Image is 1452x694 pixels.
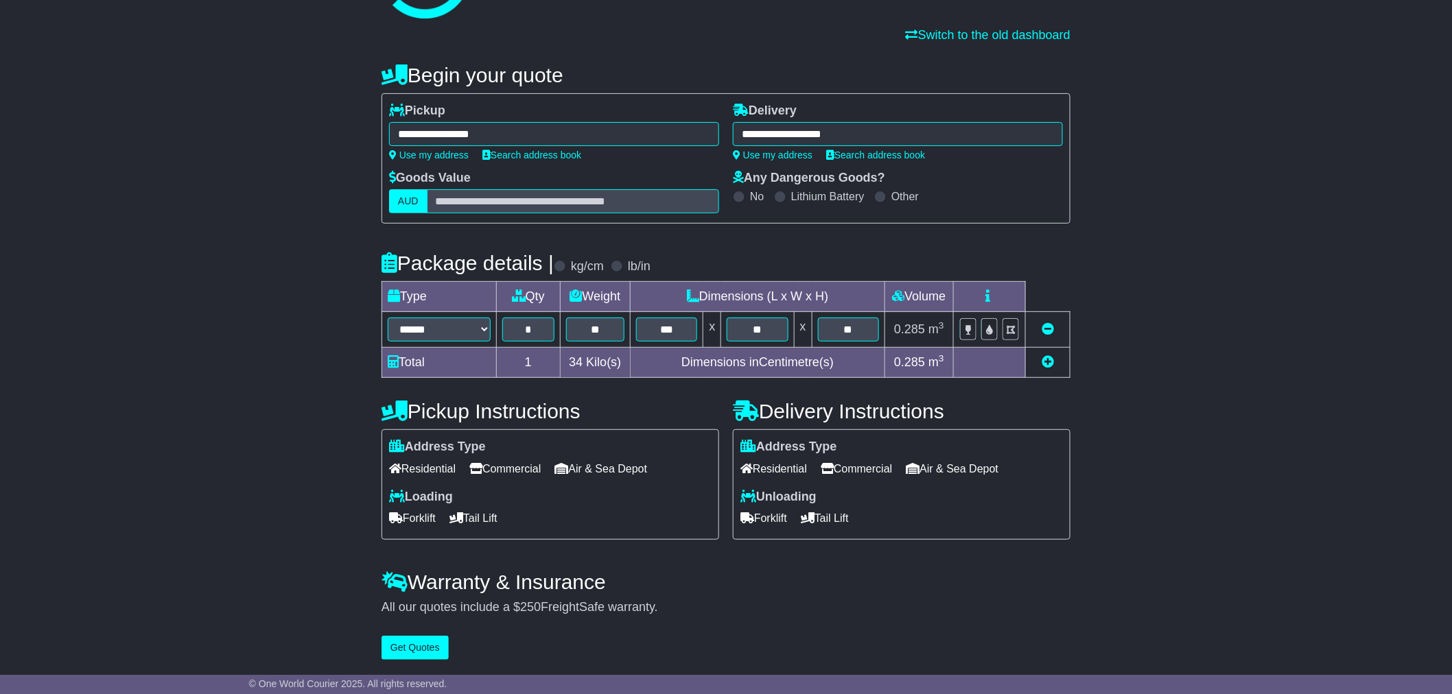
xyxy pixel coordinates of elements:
label: Unloading [740,490,817,505]
h4: Package details | [382,252,554,274]
span: Forklift [389,507,436,529]
h4: Pickup Instructions [382,400,719,422]
span: 250 [520,600,541,614]
h4: Begin your quote [382,64,1070,86]
label: Address Type [740,440,837,455]
span: 0.285 [894,355,925,369]
div: All our quotes include a $ FreightSafe warranty. [382,600,1070,615]
label: Loading [389,490,453,505]
span: 0.285 [894,322,925,336]
label: No [750,190,764,203]
a: Remove this item [1042,322,1054,336]
label: Goods Value [389,171,471,186]
sup: 3 [939,320,944,331]
h4: Warranty & Insurance [382,571,1070,593]
a: Use my address [733,149,812,160]
span: © One World Courier 2025. All rights reserved. [249,678,447,689]
span: Air & Sea Depot [906,458,999,479]
a: Switch to the old dashboard [906,28,1070,42]
span: Air & Sea Depot [555,458,648,479]
span: Commercial [469,458,541,479]
label: Any Dangerous Goods? [733,171,885,186]
span: Tail Lift [801,507,849,529]
a: Search address book [482,149,581,160]
label: kg/cm [571,259,604,274]
a: Use my address [389,149,469,160]
label: Pickup [389,104,445,119]
label: Delivery [733,104,797,119]
button: Get Quotes [382,636,449,660]
span: Commercial [821,458,892,479]
td: Type [382,282,497,312]
label: AUD [389,189,428,213]
a: Search address book [826,149,925,160]
a: Add new item [1042,355,1054,369]
td: Volume [885,282,953,312]
td: x [703,312,721,348]
label: Other [891,190,919,203]
span: Residential [389,458,456,479]
td: Total [382,348,497,378]
td: x [794,312,812,348]
td: Weight [560,282,631,312]
span: Residential [740,458,807,479]
span: 34 [569,355,583,369]
span: Forklift [740,507,787,529]
td: 1 [497,348,561,378]
td: Dimensions (L x W x H) [631,282,885,312]
label: lb/in [628,259,651,274]
td: Kilo(s) [560,348,631,378]
td: Qty [497,282,561,312]
label: Address Type [389,440,486,455]
h4: Delivery Instructions [733,400,1070,422]
span: m [928,322,944,336]
span: m [928,355,944,369]
td: Dimensions in Centimetre(s) [631,348,885,378]
sup: 3 [939,353,944,363]
span: Tail Lift [449,507,497,529]
label: Lithium Battery [791,190,865,203]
